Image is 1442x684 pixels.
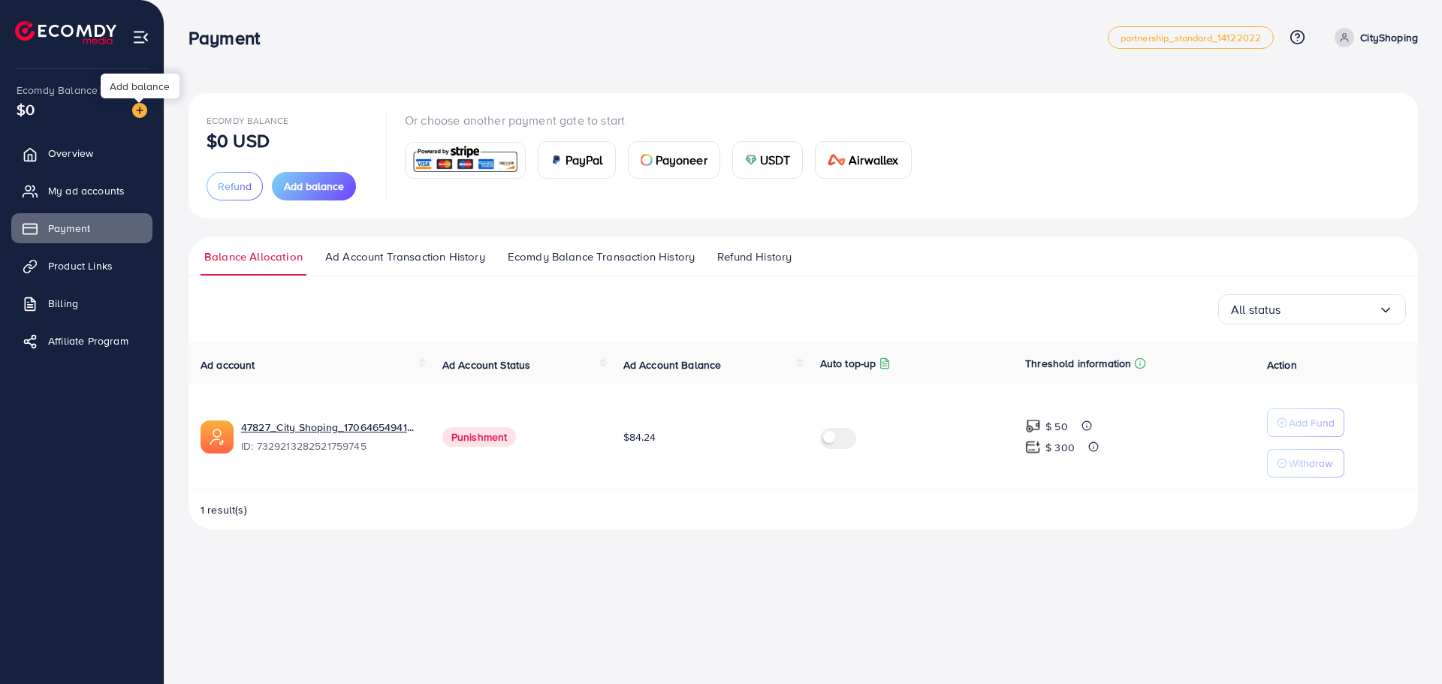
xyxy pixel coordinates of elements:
[732,141,804,179] a: cardUSDT
[17,98,35,120] span: $0
[11,213,152,243] a: Payment
[628,141,720,179] a: cardPayoneer
[538,141,616,179] a: cardPayPal
[815,141,911,179] a: cardAirwallex
[284,179,344,194] span: Add balance
[1025,418,1041,434] img: top-up amount
[132,29,149,46] img: menu
[189,27,272,49] h3: Payment
[15,21,116,44] img: logo
[1360,29,1418,47] p: CityShoping
[849,151,898,169] span: Airwallex
[1121,33,1262,43] span: partnership_standard_14122022
[11,288,152,318] a: Billing
[405,142,526,179] a: card
[11,251,152,281] a: Product Links
[760,151,791,169] span: USDT
[410,144,520,176] img: card
[656,151,707,169] span: Payoneer
[207,114,288,127] span: Ecomdy Balance
[820,354,876,372] p: Auto top-up
[1025,354,1131,372] p: Threshold information
[405,111,924,129] p: Or choose another payment gate to start
[241,420,418,435] a: 47827_City Shoping_1706465494127
[48,296,78,311] span: Billing
[623,357,722,372] span: Ad Account Balance
[828,154,846,166] img: card
[48,333,128,348] span: Affiliate Program
[566,151,603,169] span: PayPal
[717,249,792,265] span: Refund History
[641,154,653,166] img: card
[204,249,303,265] span: Balance Allocation
[241,438,418,453] span: ID: 7329213282521759745
[551,154,563,166] img: card
[1281,298,1378,321] input: Search for option
[201,502,247,517] span: 1 result(s)
[1045,438,1075,457] p: $ 300
[201,420,234,453] img: ic-ads-acc.e4c84228.svg
[272,172,356,200] button: Add balance
[201,357,255,372] span: Ad account
[48,146,93,161] span: Overview
[325,249,485,265] span: Ad Account Transaction History
[1329,28,1418,47] a: CityShoping
[1289,414,1335,432] p: Add Fund
[1289,454,1332,472] p: Withdraw
[101,74,179,98] div: Add balance
[1218,294,1406,324] div: Search for option
[207,172,263,200] button: Refund
[1231,298,1281,321] span: All status
[1267,357,1297,372] span: Action
[1267,449,1344,478] button: Withdraw
[442,357,531,372] span: Ad Account Status
[207,131,270,149] p: $0 USD
[17,83,98,98] span: Ecomdy Balance
[11,138,152,168] a: Overview
[508,249,695,265] span: Ecomdy Balance Transaction History
[218,179,252,194] span: Refund
[132,103,147,118] img: image
[48,221,90,236] span: Payment
[48,258,113,273] span: Product Links
[442,427,517,447] span: Punishment
[1025,439,1041,455] img: top-up amount
[48,183,125,198] span: My ad accounts
[745,154,757,166] img: card
[11,326,152,356] a: Affiliate Program
[623,429,656,444] span: $84.24
[1378,616,1431,673] iframe: Chat
[11,176,152,206] a: My ad accounts
[1267,408,1344,437] button: Add Fund
[1045,417,1068,435] p: $ 50
[1108,26,1275,49] a: partnership_standard_14122022
[241,420,418,454] div: <span class='underline'>47827_City Shoping_1706465494127</span></br>7329213282521759745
